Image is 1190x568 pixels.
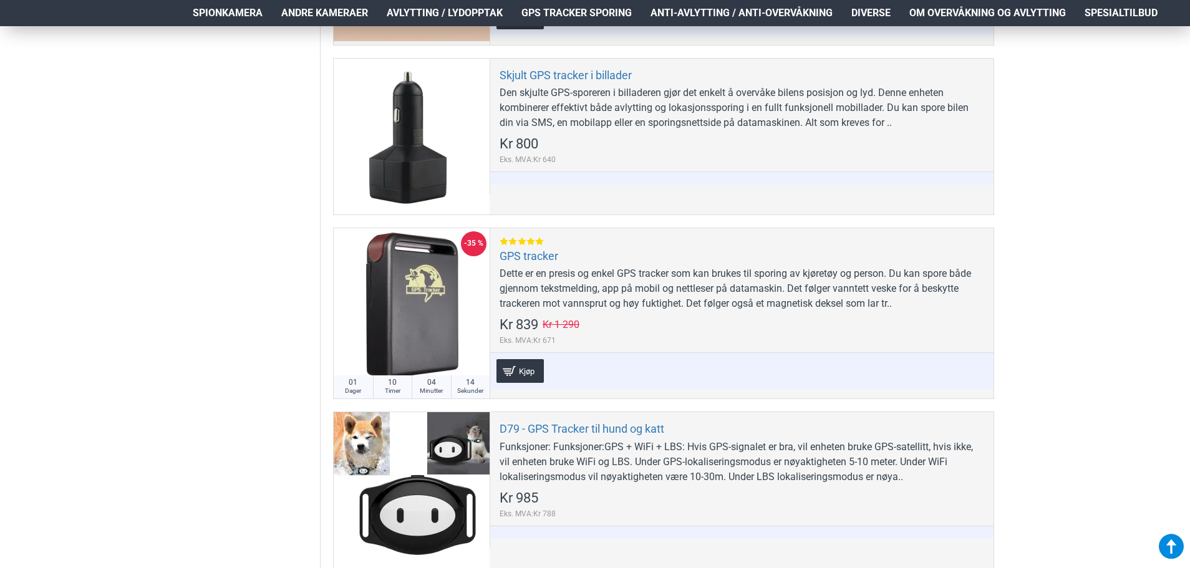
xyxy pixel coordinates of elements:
[334,59,490,214] a: Skjult GPS tracker i billader Skjult GPS tracker i billader
[521,6,632,21] span: GPS Tracker Sporing
[500,421,664,436] a: D79 - GPS Tracker til hund og katt
[500,440,984,484] div: Funksjoner: Funksjoner:GPS + WiFi + LBS: Hvis GPS-signalet er bra, vil enheten bruke GPS-satellit...
[500,318,538,332] span: Kr 839
[543,320,579,330] span: Kr 1 290
[500,335,579,346] span: Eks. MVA:Kr 671
[516,367,538,375] span: Kjøp
[909,6,1066,21] span: Om overvåkning og avlytting
[500,68,632,82] a: Skjult GPS tracker i billader
[651,6,833,21] span: Anti-avlytting / Anti-overvåkning
[1085,6,1158,21] span: Spesialtilbud
[851,6,891,21] span: Diverse
[281,6,368,21] span: Andre kameraer
[500,154,556,165] span: Eks. MVA:Kr 640
[334,412,490,568] a: D79 - GPS Tracker til hund og katt D79 - GPS Tracker til hund og katt
[387,6,503,21] span: Avlytting / Lydopptak
[500,491,538,505] span: Kr 985
[500,85,984,130] div: Den skjulte GPS-sporeren i billaderen gjør det enkelt å overvåke bilens posisjon og lyd. Denne en...
[500,249,558,263] a: GPS tracker
[500,266,984,311] div: Dette er en presis og enkel GPS tracker som kan brukes til sporing av kjøretøy og person. Du kan ...
[500,508,556,519] span: Eks. MVA:Kr 788
[193,6,263,21] span: Spionkamera
[334,228,490,384] a: GPS tracker GPS tracker
[500,137,538,151] span: Kr 800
